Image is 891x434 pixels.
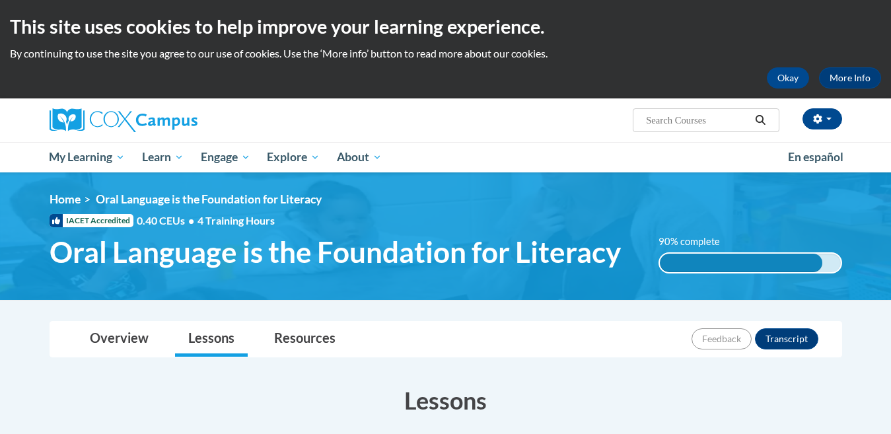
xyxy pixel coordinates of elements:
[133,142,192,172] a: Learn
[10,46,881,61] p: By continuing to use the site you agree to our use of cookies. Use the ‘More info’ button to read...
[692,328,752,349] button: Feedback
[10,13,881,40] h2: This site uses cookies to help improve your learning experience.
[30,142,862,172] div: Main menu
[258,142,328,172] a: Explore
[96,192,322,206] span: Oral Language is the Foundation for Literacy
[767,67,809,89] button: Okay
[192,142,259,172] a: Engage
[659,235,734,249] label: 90% complete
[261,322,349,357] a: Resources
[137,213,197,228] span: 0.40 CEUs
[50,192,81,206] a: Home
[328,142,390,172] a: About
[779,143,852,171] a: En español
[201,149,250,165] span: Engage
[819,67,881,89] a: More Info
[660,254,822,272] div: 90% complete
[50,214,133,227] span: IACET Accredited
[755,328,818,349] button: Transcript
[197,214,275,227] span: 4 Training Hours
[267,149,320,165] span: Explore
[645,112,750,128] input: Search Courses
[788,150,843,164] span: En español
[50,108,197,132] img: Cox Campus
[750,112,770,128] button: Search
[50,108,301,132] a: Cox Campus
[188,214,194,227] span: •
[77,322,162,357] a: Overview
[142,149,184,165] span: Learn
[175,322,248,357] a: Lessons
[41,142,134,172] a: My Learning
[50,235,621,270] span: Oral Language is the Foundation for Literacy
[49,149,125,165] span: My Learning
[802,108,842,129] button: Account Settings
[337,149,382,165] span: About
[50,384,842,417] h3: Lessons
